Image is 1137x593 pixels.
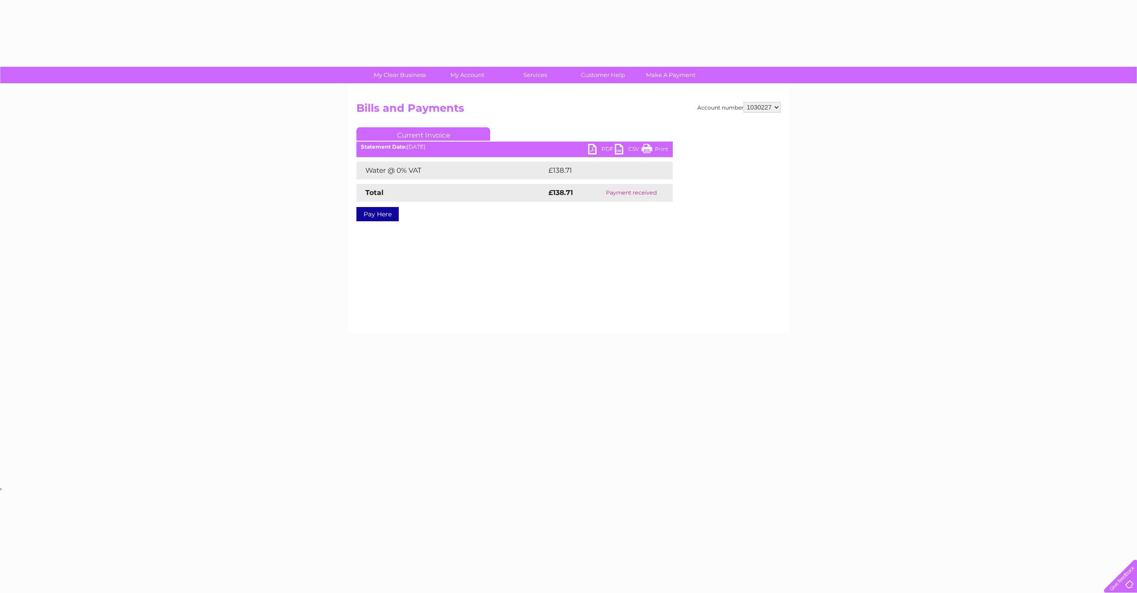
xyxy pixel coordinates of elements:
[431,67,504,83] a: My Account
[356,144,673,150] div: [DATE]
[365,188,384,197] strong: Total
[634,67,708,83] a: Make A Payment
[363,67,437,83] a: My Clear Business
[642,144,668,157] a: Print
[548,188,573,197] strong: £138.71
[356,207,399,221] a: Pay Here
[566,67,640,83] a: Customer Help
[499,67,572,83] a: Services
[361,143,407,150] b: Statement Date:
[615,144,642,157] a: CSV
[356,127,490,141] a: Current Invoice
[588,144,615,157] a: PDF
[356,162,546,179] td: Water @ 0% VAT
[546,162,655,179] td: £138.71
[697,102,781,113] div: Account number
[356,102,781,119] h2: Bills and Payments
[590,184,673,202] td: Payment received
